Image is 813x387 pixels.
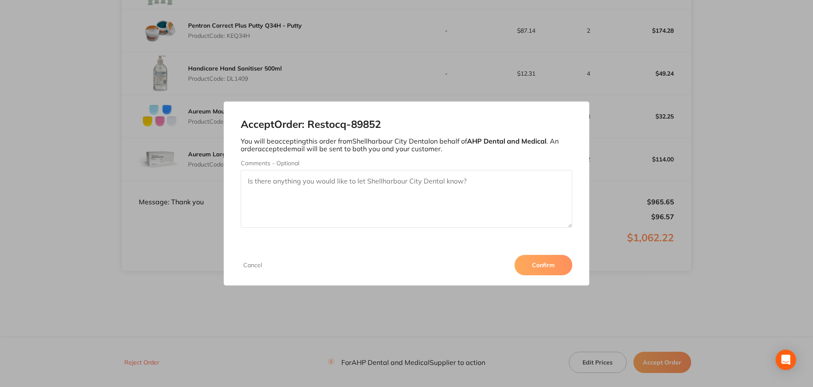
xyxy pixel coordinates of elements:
[241,261,264,269] button: Cancel
[241,160,573,167] label: Comments - Optional
[467,137,546,145] b: AHP Dental and Medical
[241,119,573,130] h2: Accept Order: Restocq- 89852
[776,350,796,370] div: Open Intercom Messenger
[241,137,573,153] p: You will be accepting this order from Shellharbour City Dental on behalf of . An order accepted e...
[515,255,572,275] button: Confirm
